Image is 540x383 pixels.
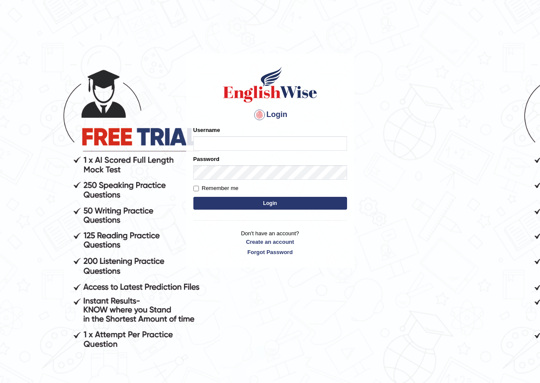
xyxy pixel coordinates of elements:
[193,248,347,256] a: Forgot Password
[193,229,347,256] p: Don't have an account?
[193,238,347,246] a: Create an account
[193,186,199,191] input: Remember me
[193,197,347,210] button: Login
[222,65,319,104] img: Logo of English Wise sign in for intelligent practice with AI
[193,184,239,193] label: Remember me
[193,126,220,134] label: Username
[193,108,347,122] h4: Login
[193,155,219,163] label: Password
